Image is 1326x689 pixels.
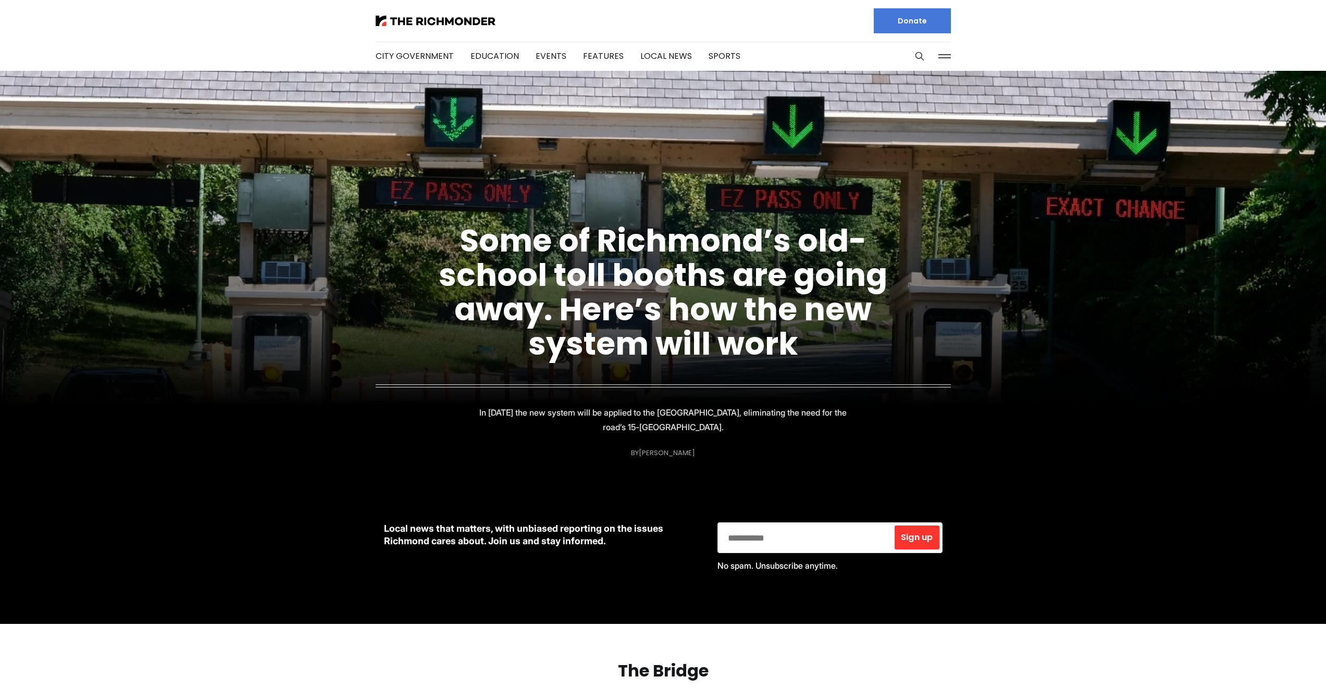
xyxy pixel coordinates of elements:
[17,661,1309,681] h2: The Bridge
[470,50,519,62] a: Education
[901,533,933,542] span: Sign up
[439,219,887,366] a: Some of Richmond’s old-school toll booths are going away. Here’s how the new system will work
[717,560,838,571] span: No spam. Unsubscribe anytime.
[912,48,927,64] button: Search this site
[376,50,454,62] a: City Government
[874,8,951,33] a: Donate
[583,50,624,62] a: Features
[895,525,939,549] button: Sign up
[631,449,695,457] div: By
[376,16,495,26] img: The Richmonder
[639,448,695,458] a: [PERSON_NAME]
[384,522,701,547] p: Local news that matters, with unbiased reporting on the issues Richmond cares about. Join us and ...
[709,50,740,62] a: Sports
[478,405,849,434] p: In [DATE] the new system will be applied to the [GEOGRAPHIC_DATA], eliminating the need for the r...
[536,50,566,62] a: Events
[640,50,692,62] a: Local News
